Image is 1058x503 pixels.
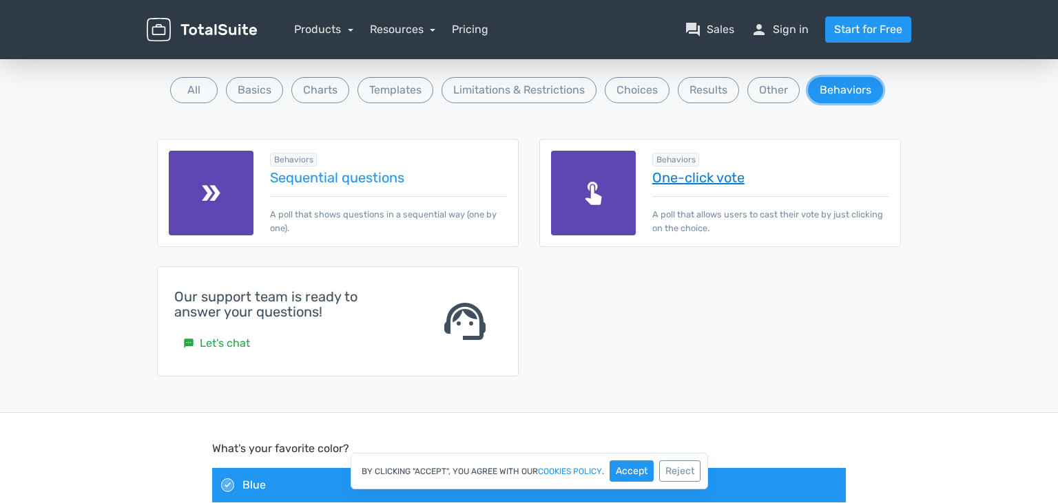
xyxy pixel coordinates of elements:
a: Resources [370,23,436,36]
button: Reject [659,460,701,482]
span: Green [242,111,273,124]
span: Orange [242,202,280,215]
a: Sequential questions [270,170,507,185]
button: Charts [291,77,349,103]
p: A poll that allows users to cast their vote by just clicking on the choice. [652,196,889,234]
button: Templates [357,77,433,103]
button: Results [727,293,789,328]
div: By clicking "Accept", you agree with our . [351,453,708,489]
span: question_answer [685,21,701,38]
h4: Our support team is ready to answer your questions! [174,289,406,319]
a: personSign in [751,21,809,38]
a: One-click vote [652,170,889,185]
span: Red [242,156,262,169]
p: A poll that shows questions in a sequential way (one by one). [270,196,507,234]
button: Choices [605,77,670,103]
a: Pricing [452,21,488,38]
img: TotalSuite for WordPress [147,18,257,42]
span: Blue [242,65,266,78]
button: Behaviors [808,77,883,103]
button: Basics [226,77,283,103]
span: support_agent [440,297,490,346]
button: Accept [610,460,654,482]
span: Browse all in Behaviors [652,153,700,167]
span: Browse all in Behaviors [270,153,318,167]
button: All [170,77,218,103]
button: Other [747,77,800,103]
span: person [751,21,767,38]
p: What's your favorite color? [212,28,846,44]
span: Purple [242,247,276,260]
a: cookies policy [538,467,602,475]
button: Results [678,77,739,103]
a: smsLet's chat [174,330,259,356]
a: Start for Free [825,17,911,43]
button: Limitations & Restrictions [442,77,597,103]
a: question_answerSales [685,21,734,38]
button: Vote [800,293,846,328]
img: one-click-vote.png.webp [551,151,636,235]
small: sms [183,338,194,349]
a: Products [294,23,353,36]
img: seq-questions.png.webp [169,151,253,235]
